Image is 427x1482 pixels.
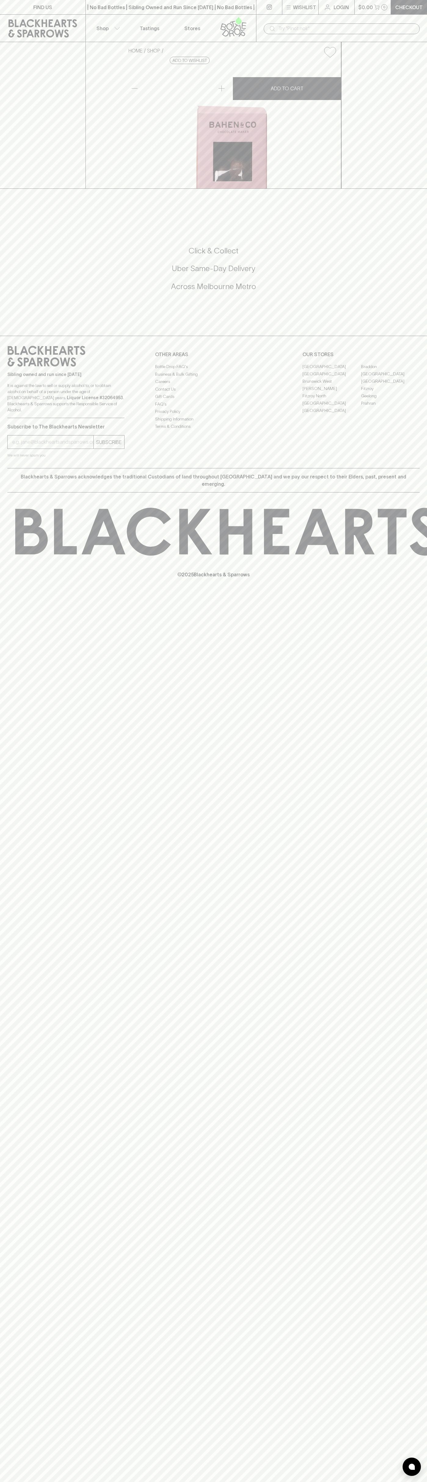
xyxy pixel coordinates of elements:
a: [GEOGRAPHIC_DATA] [361,370,420,378]
p: ADD TO CART [271,85,303,92]
p: Shop [96,25,109,32]
p: Wishlist [293,4,316,11]
button: ADD TO CART [233,77,341,100]
input: Try "Pinot noir" [278,24,415,34]
a: Tastings [128,15,171,42]
button: SUBSCRIBE [94,435,124,449]
a: FAQ's [155,400,272,408]
button: Shop [86,15,128,42]
a: Braddon [361,363,420,370]
p: 0 [383,5,385,9]
p: It is against the law to sell or supply alcohol to, or to obtain alcohol on behalf of a person un... [7,382,125,413]
p: $0.00 [358,4,373,11]
a: Careers [155,378,272,385]
a: [GEOGRAPHIC_DATA] [302,363,361,370]
a: Shipping Information [155,415,272,423]
a: Contact Us [155,385,272,393]
p: FIND US [33,4,52,11]
strong: Liquor License #32064953 [67,395,123,400]
a: HOME [128,48,143,53]
a: [PERSON_NAME] [302,385,361,392]
h5: Click & Collect [7,246,420,256]
a: [GEOGRAPHIC_DATA] [361,378,420,385]
button: Add to wishlist [170,57,210,64]
a: Terms & Conditions [155,423,272,430]
a: Business & Bulk Gifting [155,370,272,378]
p: Stores [184,25,200,32]
p: OTHER AREAS [155,351,272,358]
a: Gift Cards [155,393,272,400]
a: [GEOGRAPHIC_DATA] [302,407,361,414]
a: Fitzroy North [302,392,361,399]
p: Tastings [140,25,159,32]
a: Bottle Drop FAQ's [155,363,272,370]
h5: Uber Same-Day Delivery [7,263,420,274]
a: [GEOGRAPHIC_DATA] [302,370,361,378]
a: Stores [171,15,214,42]
a: [GEOGRAPHIC_DATA] [302,399,361,407]
img: 77704.png [124,63,341,188]
button: Add to wishlist [322,45,338,60]
p: SUBSCRIBE [96,439,122,446]
a: Prahran [361,399,420,407]
p: Blackhearts & Sparrows acknowledges the traditional Custodians of land throughout [GEOGRAPHIC_DAT... [12,473,415,488]
a: Brunswick West [302,378,361,385]
a: Fitzroy [361,385,420,392]
a: Geelong [361,392,420,399]
input: e.g. jane@blackheartsandsparrows.com.au [12,437,93,447]
p: Sibling owned and run since [DATE] [7,371,125,378]
p: OUR STORES [302,351,420,358]
div: Call to action block [7,221,420,324]
p: Checkout [395,4,423,11]
img: bubble-icon [409,1464,415,1470]
a: SHOP [147,48,160,53]
p: We will never spam you [7,452,125,458]
a: Privacy Policy [155,408,272,415]
p: Subscribe to The Blackhearts Newsletter [7,423,125,430]
h5: Across Melbourne Metro [7,281,420,292]
p: Login [334,4,349,11]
